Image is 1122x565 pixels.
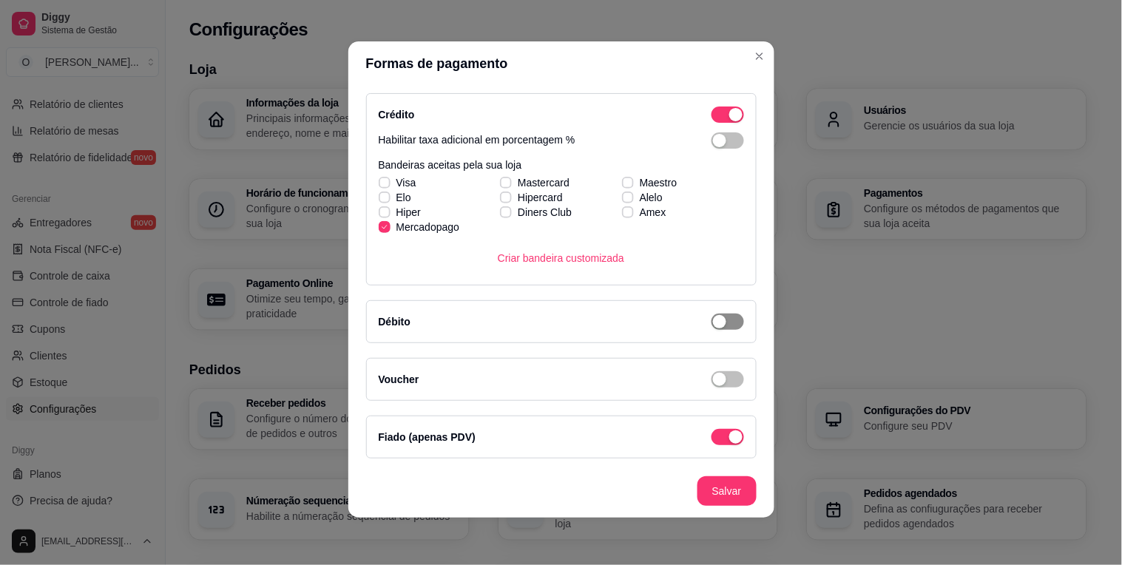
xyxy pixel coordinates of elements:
label: Voucher [379,373,419,385]
span: Visa [396,175,416,190]
label: Débito [379,316,411,328]
button: Close [748,44,771,68]
span: Elo [396,190,411,205]
header: Formas de pagamento [348,41,774,86]
span: Maestro [640,175,677,190]
span: Alelo [640,190,663,205]
span: Hipercard [518,190,563,205]
button: Salvar [697,476,757,506]
p: Habilitar taxa adicional em porcentagem % [379,132,575,149]
span: Amex [640,205,666,220]
span: Diners Club [518,205,572,220]
span: Mercadopago [396,220,460,234]
label: Crédito [379,109,415,121]
p: Bandeiras aceitas pela sua loja [379,158,744,172]
label: Fiado (apenas PDV) [379,431,476,443]
span: Hiper [396,205,421,220]
button: Criar bandeira customizada [486,243,636,273]
span: Mastercard [518,175,570,190]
